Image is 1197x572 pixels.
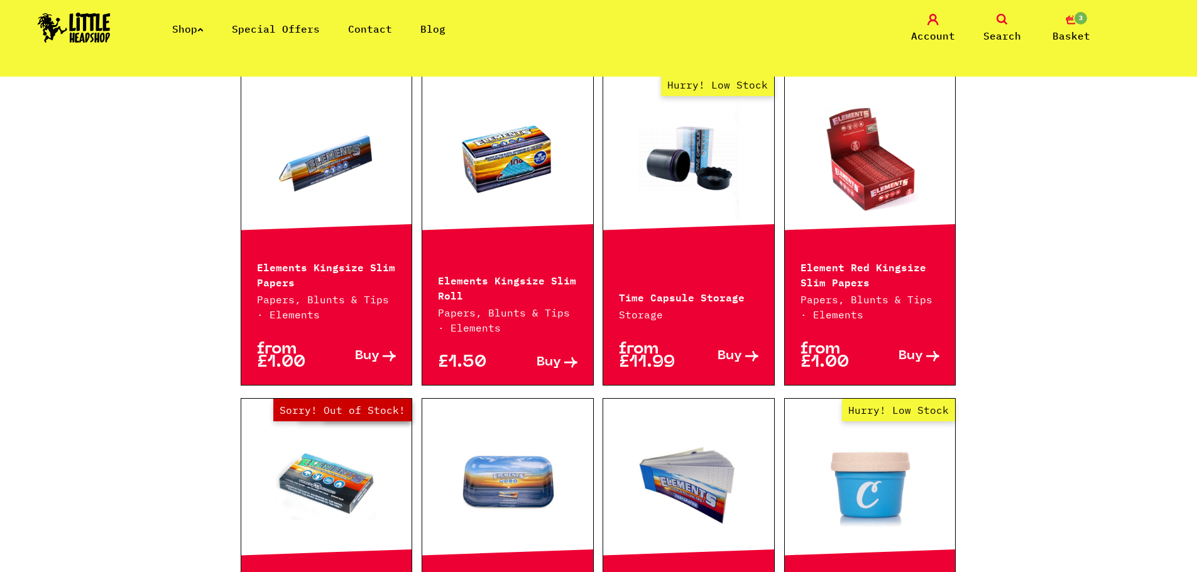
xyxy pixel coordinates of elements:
[983,28,1021,43] span: Search
[172,23,204,35] a: Shop
[420,23,445,35] a: Blog
[273,399,412,421] span: Sorry! Out of Stock!
[438,272,577,302] p: Elements Kingsize Slim Roll
[38,13,111,43] img: Little Head Shop Logo
[1073,11,1088,26] span: 3
[842,399,955,421] span: Hurry! Low Stock
[508,356,577,369] a: Buy
[232,23,320,35] a: Special Offers
[438,356,508,369] p: £1.50
[355,350,380,363] span: Buy
[619,343,689,369] p: from £11.99
[438,305,577,335] p: Papers, Blunts & Tips · Elements
[911,28,955,43] span: Account
[537,356,561,369] span: Buy
[348,23,392,35] a: Contact
[689,343,758,369] a: Buy
[257,292,396,322] p: Papers, Blunts & Tips · Elements
[870,343,940,369] a: Buy
[801,292,940,322] p: Papers, Blunts & Tips · Elements
[718,350,742,363] span: Buy
[899,350,923,363] span: Buy
[1052,28,1090,43] span: Basket
[257,259,396,289] p: Elements Kingsize Slim Papers
[801,259,940,289] p: Element Red Kingsize Slim Papers
[1040,14,1103,43] a: 3 Basket
[801,343,870,369] p: from £1.00
[257,343,327,369] p: from £1.00
[785,421,956,546] a: Hurry! Low Stock
[661,73,774,96] span: Hurry! Low Stock
[241,421,412,546] a: Out of Stock Hurry! Low Stock Sorry! Out of Stock!
[619,307,758,322] p: Storage
[603,95,774,221] a: Hurry! Low Stock
[971,14,1034,43] a: Search
[326,343,396,369] a: Buy
[619,289,758,304] p: Time Capsule Storage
